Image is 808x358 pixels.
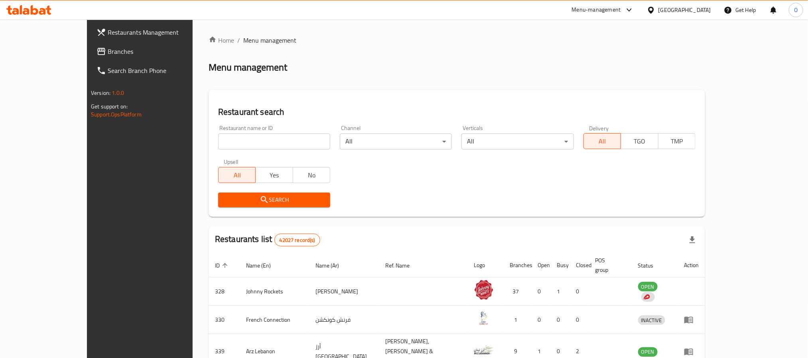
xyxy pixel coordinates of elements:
[209,61,287,74] h2: Menu management
[246,261,281,270] span: Name (En)
[240,277,309,306] td: Johnny Rockets
[209,277,240,306] td: 328
[222,169,252,181] span: All
[225,195,324,205] span: Search
[589,125,609,131] label: Delivery
[662,136,692,147] span: TMP
[240,306,309,334] td: French Connection
[683,230,702,250] div: Export file
[595,256,622,275] span: POS group
[550,306,570,334] td: 0
[638,261,664,270] span: Status
[218,167,256,183] button: All
[684,347,699,356] div: Menu
[224,159,238,165] label: Upsell
[570,306,589,334] td: 0
[641,292,655,302] div: Indicates that the vendor menu management has been moved to DH Catalog service
[503,277,531,306] td: 37
[108,28,215,37] span: Restaurants Management
[259,169,290,181] span: Yes
[112,88,124,98] span: 1.0.0
[467,253,503,277] th: Logo
[90,42,222,61] a: Branches
[296,169,327,181] span: No
[91,109,142,120] a: Support.OpsPlatform
[255,167,293,183] button: Yes
[90,23,222,42] a: Restaurants Management
[340,134,452,149] div: All
[474,280,494,300] img: Johnny Rockets
[550,277,570,306] td: 1
[218,106,696,118] h2: Restaurant search
[570,277,589,306] td: 0
[638,347,658,356] span: OPEN
[385,261,420,270] span: Ref. Name
[237,35,240,45] li: /
[583,133,621,149] button: All
[531,277,550,306] td: 0
[209,306,240,334] td: 330
[91,88,110,98] span: Version:
[621,133,658,149] button: TGO
[461,134,573,149] div: All
[570,253,589,277] th: Closed
[243,35,296,45] span: Menu management
[275,236,320,244] span: 42027 record(s)
[90,61,222,80] a: Search Branch Phone
[218,134,330,149] input: Search for restaurant name or ID..
[274,234,320,246] div: Total records count
[572,5,621,15] div: Menu-management
[215,261,230,270] span: ID
[474,308,494,328] img: French Connection
[587,136,618,147] span: All
[624,136,655,147] span: TGO
[638,316,665,325] span: INACTIVE
[684,315,699,325] div: Menu
[218,193,330,207] button: Search
[503,253,531,277] th: Branches
[215,233,320,246] h2: Restaurants list
[638,315,665,325] div: INACTIVE
[309,277,379,306] td: [PERSON_NAME]
[293,167,330,183] button: No
[638,282,658,291] span: OPEN
[678,253,705,277] th: Action
[316,261,350,270] span: Name (Ar)
[531,306,550,334] td: 0
[794,6,798,14] span: O
[643,293,650,301] img: delivery hero logo
[531,253,550,277] th: Open
[658,133,696,149] button: TMP
[108,47,215,56] span: Branches
[658,6,711,14] div: [GEOGRAPHIC_DATA]
[108,66,215,75] span: Search Branch Phone
[309,306,379,334] td: فرنش كونكشن
[503,306,531,334] td: 1
[209,35,705,45] nav: breadcrumb
[550,253,570,277] th: Busy
[91,101,128,112] span: Get support on:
